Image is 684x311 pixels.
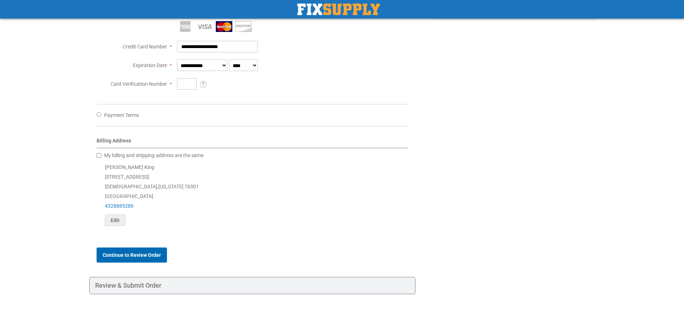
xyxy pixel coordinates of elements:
[196,21,213,32] img: Visa
[97,162,409,226] div: [PERSON_NAME] King [STREET_ADDRESS] [DEMOGRAPHIC_DATA] , 76501 [GEOGRAPHIC_DATA]
[105,215,125,226] button: Edit
[105,203,134,209] a: 4328885286
[97,137,409,148] div: Billing Address
[216,21,232,32] img: MasterCard
[104,112,139,118] span: Payment Terms
[297,4,380,15] a: store logo
[177,21,194,32] img: American Express
[89,277,416,294] div: Review & Submit Order
[103,252,161,258] span: Continue to Review Order
[133,62,167,68] span: Expiration Date
[104,152,204,158] span: My billing and shipping address are the same
[111,81,167,87] span: Card Verification Number
[97,248,167,263] button: Continue to Review Order
[111,217,120,223] span: Edit
[235,21,252,32] img: Discover
[158,184,183,189] span: [US_STATE]
[297,4,380,15] img: Fix Industrial Supply
[123,44,167,50] span: Credit Card Number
